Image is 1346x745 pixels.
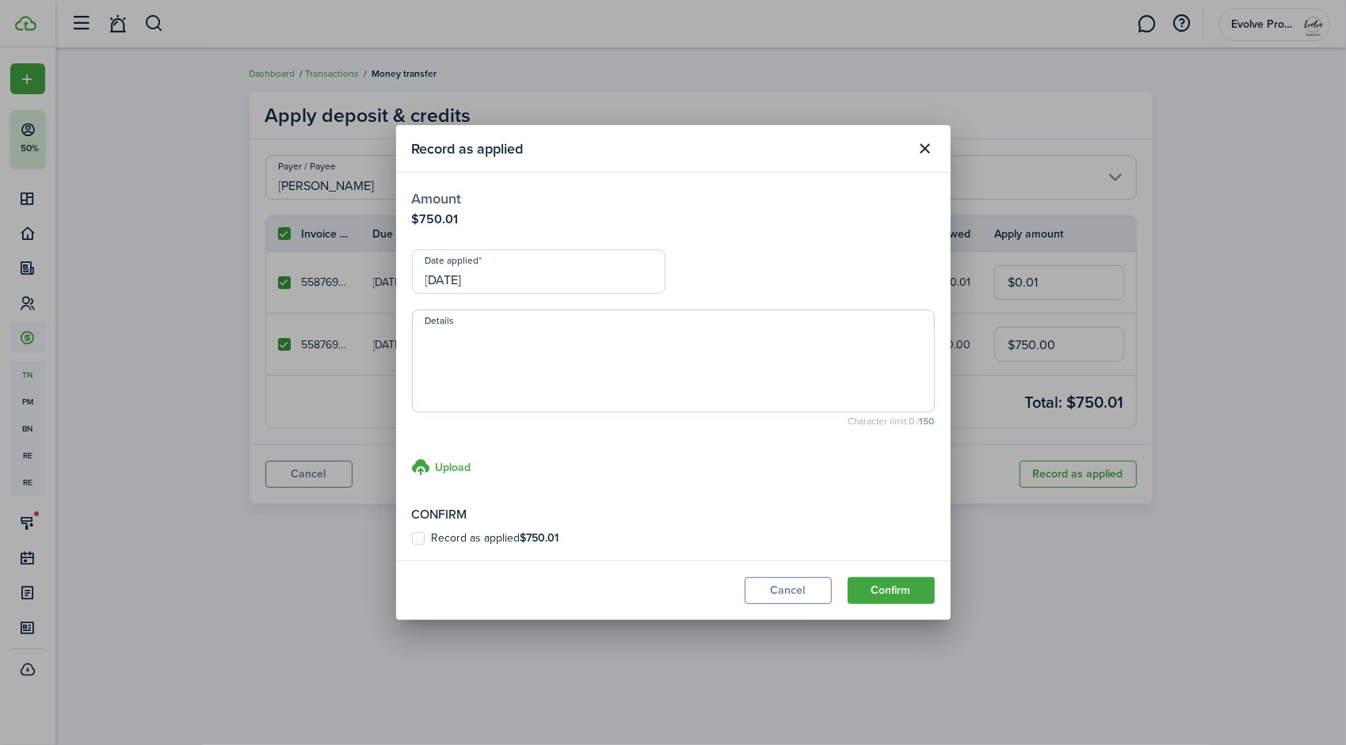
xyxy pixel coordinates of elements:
[436,459,471,476] h3: Upload
[920,414,935,428] b: 150
[745,577,832,604] button: Cancel
[412,133,908,164] modal-title: Record as applied
[848,577,935,604] button: Confirm
[912,135,939,162] button: Close modal
[520,530,559,546] b: $750.01
[412,532,559,545] label: Record as applied
[412,416,935,426] small: Character limit: 0 /
[412,210,935,229] p: $750.01
[412,188,935,210] h6: Amount
[412,505,935,524] p: Confirm
[412,249,665,294] input: mm/dd/yyyy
